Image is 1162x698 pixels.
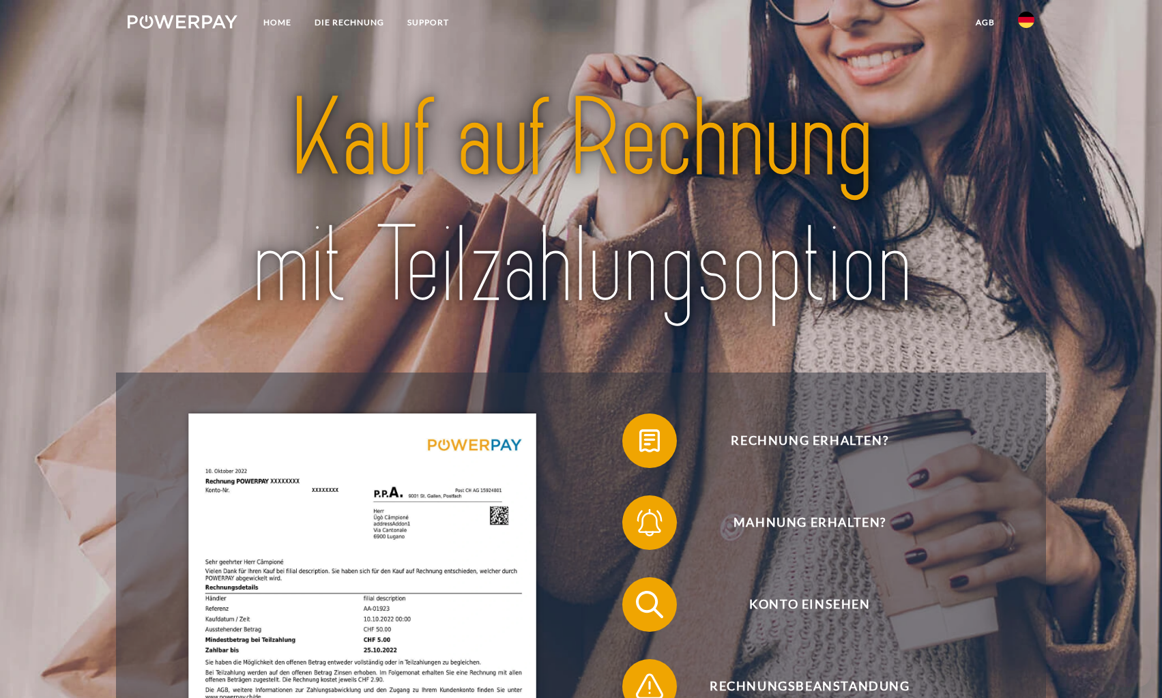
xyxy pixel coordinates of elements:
[633,424,667,458] img: qb_bill.svg
[643,577,977,632] span: Konto einsehen
[396,10,461,35] a: SUPPORT
[1107,643,1151,687] iframe: Schaltfläche zum Öffnen des Messaging-Fensters
[1018,12,1034,28] img: de
[633,587,667,622] img: qb_search.svg
[303,10,396,35] a: DIE RECHNUNG
[633,506,667,540] img: qb_bell.svg
[622,495,977,550] button: Mahnung erhalten?
[622,413,977,468] button: Rechnung erhalten?
[622,577,977,632] button: Konto einsehen
[643,495,977,550] span: Mahnung erhalten?
[964,10,1006,35] a: agb
[128,15,237,29] img: logo-powerpay-white.svg
[252,10,303,35] a: Home
[173,70,989,336] img: title-powerpay_de.svg
[643,413,977,468] span: Rechnung erhalten?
